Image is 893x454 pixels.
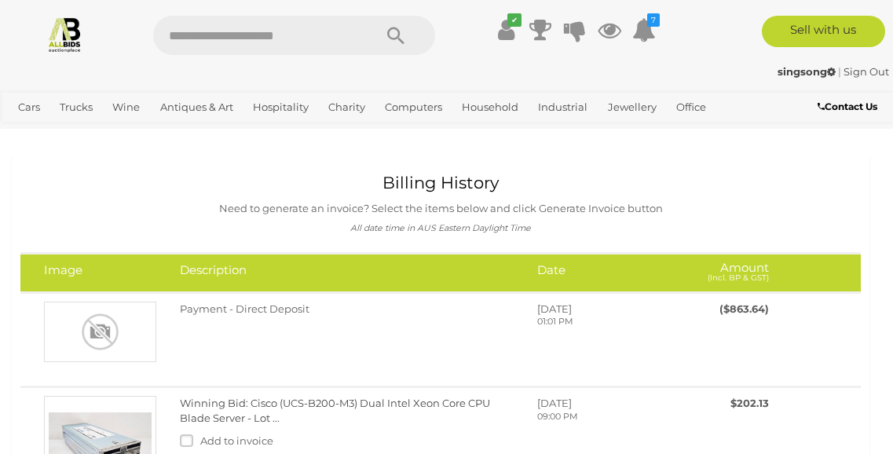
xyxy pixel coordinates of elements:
h4: Date [537,264,667,277]
a: Winning Bid: Cisco (UCS-B200-M3) Dual Intel Xeon Core CPU Blade Server - Lot ... [180,397,490,424]
h1: Billing History [32,174,849,192]
span: Payment - Direct Deposit [180,302,309,315]
a: [GEOGRAPHIC_DATA] [64,120,188,146]
a: Sports [12,120,57,146]
a: Charity [322,94,371,120]
a: Cars [12,94,46,120]
i: 7 [647,13,660,27]
a: Jewellery [602,94,663,120]
a: Office [670,94,712,120]
a: Industrial [532,94,594,120]
a: singsong [778,65,838,78]
p: 01:01 PM [537,316,667,328]
a: 7 [632,16,656,44]
span: Add to invoice [200,434,273,447]
a: Antiques & Art [154,94,240,120]
span: [DATE] [537,302,572,315]
a: Household [456,94,525,120]
a: Sign Out [844,65,889,78]
a: Trucks [53,94,99,120]
small: (Incl. BP & GST) [708,273,769,283]
strong: singsong [778,65,836,78]
span: ($863.64) [719,302,769,315]
a: Sell with us [762,16,885,47]
a: Wine [106,94,146,120]
span: $202.13 [730,397,769,409]
button: Search [357,16,435,55]
p: 09:00 PM [537,411,667,423]
img: Allbids.com.au [46,16,83,53]
h4: Amount [690,264,769,282]
a: ✔ [494,16,518,44]
b: Contact Us [818,101,877,112]
span: [DATE] [537,397,572,409]
i: All date time in AUS Eastern Daylight Time [350,223,531,233]
a: Computers [379,94,448,120]
a: Hospitality [247,94,315,120]
img: Payment - Direct Deposit [44,302,156,363]
h4: Description [180,264,514,277]
a: Contact Us [818,98,881,115]
span: | [838,65,841,78]
i: ✔ [507,13,522,27]
h4: Image [44,264,156,277]
p: Need to generate an invoice? Select the items below and click Generate Invoice button [32,200,849,218]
